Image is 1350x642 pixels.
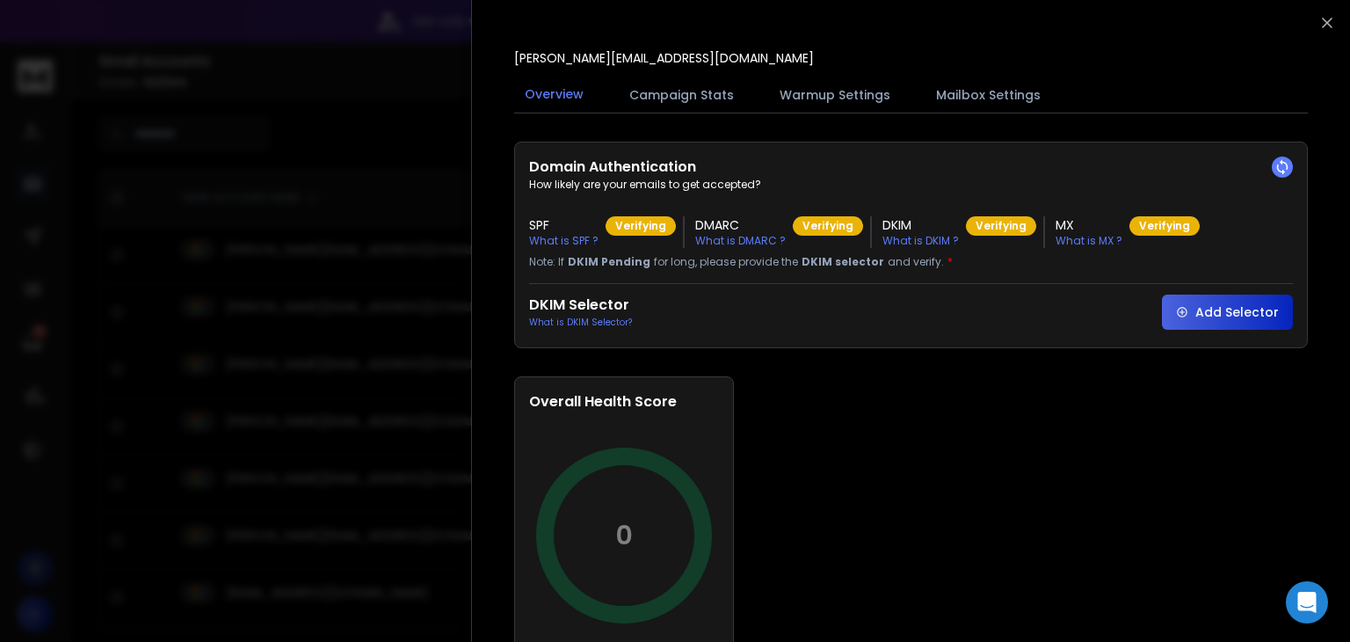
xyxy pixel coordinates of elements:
[1056,216,1122,234] h3: MX
[568,255,650,269] span: DKIM Pending
[1056,234,1122,248] p: What is MX ?
[1162,295,1293,330] button: Add Selector
[529,316,632,329] p: What is DKIM Selector?
[529,295,632,316] h2: DKIM Selector
[793,216,863,236] div: Verifying
[514,49,814,67] p: [PERSON_NAME][EMAIL_ADDRESS][DOMAIN_NAME]
[529,234,599,248] p: What is SPF ?
[966,216,1036,236] div: Verifying
[1286,581,1328,624] div: Open Intercom Messenger
[802,255,884,269] span: DKIM selector
[529,157,1293,178] h2: Domain Authentication
[619,76,744,114] button: Campaign Stats
[769,76,901,114] button: Warmup Settings
[606,216,676,236] div: Verifying
[529,216,599,234] h3: SPF
[695,234,786,248] p: What is DMARC ?
[882,216,959,234] h3: DKIM
[615,520,633,551] p: 0
[925,76,1051,114] button: Mailbox Settings
[1129,216,1200,236] div: Verifying
[695,216,786,234] h3: DMARC
[882,234,959,248] p: What is DKIM ?
[529,391,719,412] h2: Overall Health Score
[529,255,1293,269] p: Note: If for long, please provide the and verify.
[529,178,1293,192] p: How likely are your emails to get accepted?
[514,75,594,115] button: Overview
